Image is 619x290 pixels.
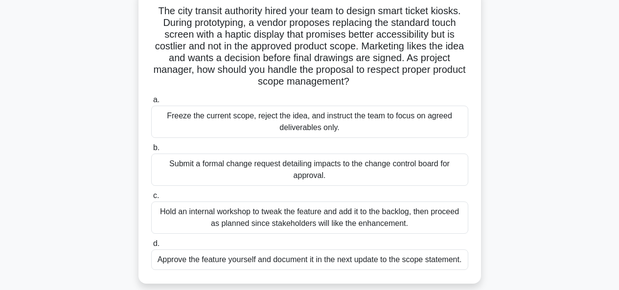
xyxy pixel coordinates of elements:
div: Approve the feature yourself and document it in the next update to the scope statement. [151,249,468,270]
span: b. [153,143,160,152]
span: c. [153,191,159,200]
div: Freeze the current scope, reject the idea, and instruct the team to focus on agreed deliverables ... [151,106,468,138]
span: d. [153,239,160,247]
div: Submit a formal change request detailing impacts to the change control board for approval. [151,154,468,186]
h5: The city transit authority hired your team to design smart ticket kiosks. During prototyping, a v... [150,5,469,88]
span: a. [153,95,160,104]
div: Hold an internal workshop to tweak the feature and add it to the backlog, then proceed as planned... [151,201,468,234]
